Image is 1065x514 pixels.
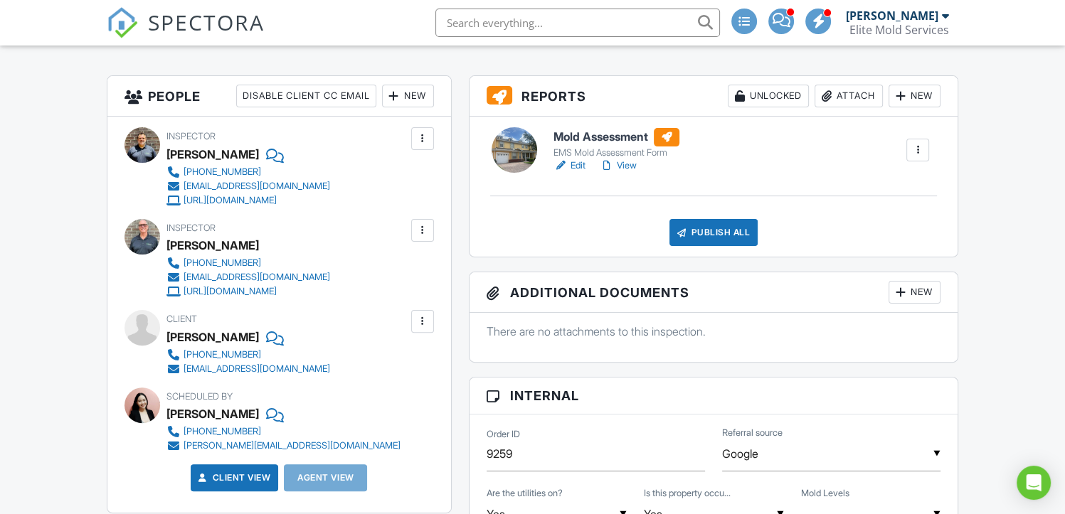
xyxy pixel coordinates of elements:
div: [PERSON_NAME] [166,235,259,256]
h3: Internal [470,378,958,414]
a: [PERSON_NAME][EMAIL_ADDRESS][DOMAIN_NAME] [166,439,401,453]
div: [URL][DOMAIN_NAME] [184,286,277,297]
div: [PERSON_NAME] [166,403,259,424]
a: SPECTORA [107,19,265,49]
div: [URL][DOMAIN_NAME] [184,195,277,206]
h3: Additional Documents [470,272,958,313]
div: [PERSON_NAME][EMAIL_ADDRESS][DOMAIN_NAME] [184,440,401,451]
div: Disable Client CC Email [236,85,376,107]
span: Inspector [166,223,216,233]
div: [PERSON_NAME] [846,9,938,23]
a: [PHONE_NUMBER] [166,348,330,362]
a: View [600,159,637,173]
div: Unlocked [728,85,809,107]
div: [EMAIL_ADDRESS][DOMAIN_NAME] [184,363,330,375]
div: [PHONE_NUMBER] [184,257,261,269]
div: Publish All [669,219,758,246]
label: Is this property occupied? [644,487,731,500]
div: New [889,85,941,107]
div: [EMAIL_ADDRESS][DOMAIN_NAME] [184,272,330,283]
img: The Best Home Inspection Software - Spectora [107,7,138,38]
div: [PERSON_NAME] [166,326,259,348]
div: [PHONE_NUMBER] [184,426,261,437]
a: Client View [196,471,271,485]
div: EMS Mold Assessment Form [553,147,679,159]
div: [EMAIL_ADDRESS][DOMAIN_NAME] [184,181,330,192]
h6: Mold Assessment [553,128,679,146]
h3: Reports [470,76,958,117]
label: Are the utilities on? [487,487,563,500]
a: [EMAIL_ADDRESS][DOMAIN_NAME] [166,179,330,193]
div: [PERSON_NAME] [166,144,259,165]
label: Mold Levels [800,487,849,500]
span: Inspector [166,131,216,141]
input: Search everything... [435,9,720,37]
span: Scheduled By [166,391,233,402]
div: [PHONE_NUMBER] [184,349,261,360]
a: [URL][DOMAIN_NAME] [166,284,330,299]
a: [EMAIL_ADDRESS][DOMAIN_NAME] [166,270,330,284]
div: Attach [815,85,883,107]
span: SPECTORA [148,7,265,37]
h3: People [107,76,451,117]
a: Mold Assessment EMS Mold Assessment Form [553,128,679,159]
a: [URL][DOMAIN_NAME] [166,193,330,208]
a: [PHONE_NUMBER] [166,165,330,179]
a: [PHONE_NUMBER] [166,424,401,439]
a: [PHONE_NUMBER] [166,256,330,270]
label: Order ID [487,428,520,441]
div: Elite Mold Services [849,23,949,37]
p: There are no attachments to this inspection. [487,323,941,339]
div: New [889,281,941,304]
div: [PHONE_NUMBER] [184,166,261,178]
span: Client [166,314,197,324]
a: Edit [553,159,586,173]
a: [EMAIL_ADDRESS][DOMAIN_NAME] [166,362,330,376]
label: Referral source [722,427,783,439]
div: Open Intercom Messenger [1017,466,1051,500]
div: New [382,85,434,107]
